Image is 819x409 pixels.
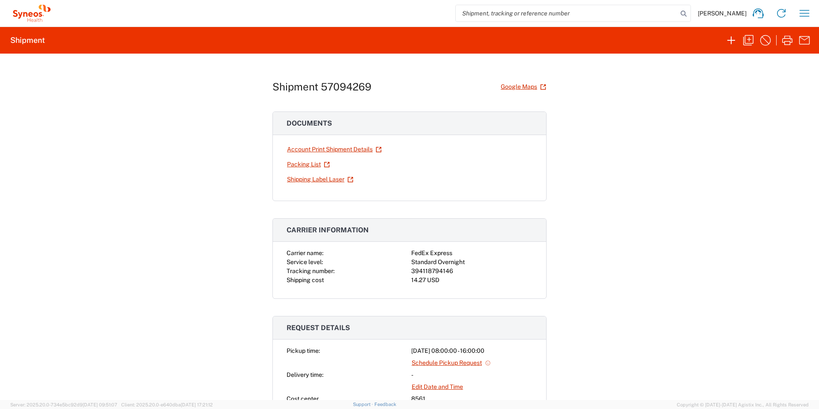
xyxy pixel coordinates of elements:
div: [DATE] 08:00:00 - 16:00:00 [411,346,532,355]
a: Packing List [287,157,330,172]
span: Server: 2025.20.0-734e5bc92d9 [10,402,117,407]
span: Shipping cost [287,277,324,283]
a: Schedule Pickup Request [411,355,491,370]
span: Carrier information [287,226,369,234]
div: Standard Overnight [411,258,532,267]
span: Tracking number: [287,268,335,274]
a: Google Maps [500,79,547,94]
a: Feedback [374,402,396,407]
span: Carrier name: [287,250,323,256]
div: 14.27 USD [411,276,532,285]
a: Shipping Label Laser [287,172,354,187]
h1: Shipment 57094269 [272,81,371,93]
span: Service level: [287,259,323,265]
div: FedEx Express [411,249,532,258]
span: Client: 2025.20.0-e640dba [121,402,213,407]
span: Cost center [287,395,319,402]
span: Documents [287,119,332,127]
a: Edit Date and Time [411,379,463,394]
a: Account Print Shipment Details [287,142,382,157]
span: Pickup time: [287,347,320,354]
span: [PERSON_NAME] [698,9,747,17]
span: Copyright © [DATE]-[DATE] Agistix Inc., All Rights Reserved [677,401,809,409]
h2: Shipment [10,35,45,45]
span: [DATE] 17:21:12 [181,402,213,407]
div: - [411,370,532,379]
div: 394118794146 [411,267,532,276]
input: Shipment, tracking or reference number [456,5,678,21]
span: [DATE] 09:51:07 [83,402,117,407]
span: Request details [287,324,350,332]
div: 8561 [411,394,532,403]
span: Delivery time: [287,371,323,378]
a: Support [353,402,374,407]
